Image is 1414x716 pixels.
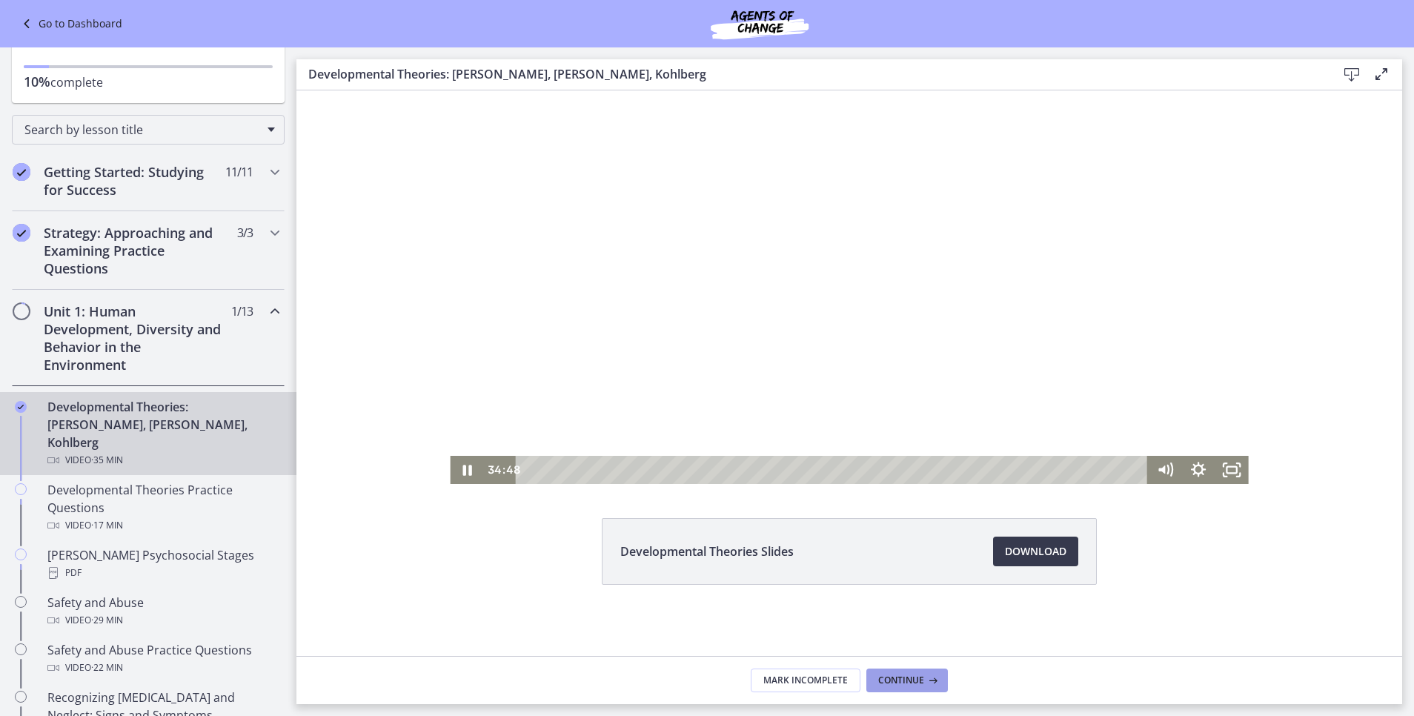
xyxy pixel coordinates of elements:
[47,451,279,469] div: Video
[225,163,253,181] span: 11 / 11
[620,543,794,560] span: Developmental Theories Slides
[47,546,279,582] div: [PERSON_NAME] Psychosocial Stages
[47,481,279,534] div: Developmental Theories Practice Questions
[18,15,122,33] a: Go to Dashboard
[47,564,279,582] div: PDF
[12,115,285,145] div: Search by lesson title
[47,659,279,677] div: Video
[763,674,848,686] span: Mark Incomplete
[886,421,919,449] button: Show settings menu
[1005,543,1066,560] span: Download
[878,674,924,686] span: Continue
[13,224,30,242] i: Completed
[47,594,279,629] div: Safety and Abuse
[751,669,860,692] button: Mark Incomplete
[24,73,50,90] span: 10%
[91,659,123,677] span: · 22 min
[919,421,952,449] button: Fullscreen
[231,302,253,320] span: 1 / 13
[47,641,279,677] div: Safety and Abuse Practice Questions
[47,517,279,534] div: Video
[91,517,123,534] span: · 17 min
[237,224,253,242] span: 3 / 3
[15,401,27,413] i: Completed
[91,451,123,469] span: · 35 min
[24,73,273,91] p: complete
[47,398,279,469] div: Developmental Theories: [PERSON_NAME], [PERSON_NAME], Kohlberg
[852,421,886,449] button: Mute
[671,6,849,42] img: Agents of Change Social Work Test Prep
[44,224,225,277] h2: Strategy: Approaching and Examining Practice Questions
[13,163,30,181] i: Completed
[44,163,225,199] h2: Getting Started: Studying for Success
[47,611,279,629] div: Video
[993,537,1078,566] a: Download
[91,611,123,629] span: · 29 min
[308,65,1313,83] h3: Developmental Theories: [PERSON_NAME], [PERSON_NAME], Kohlberg
[44,302,225,374] h2: Unit 1: Human Development, Diversity and Behavior in the Environment
[296,35,1402,484] iframe: Video Lesson
[24,122,260,138] span: Search by lesson title
[866,669,948,692] button: Continue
